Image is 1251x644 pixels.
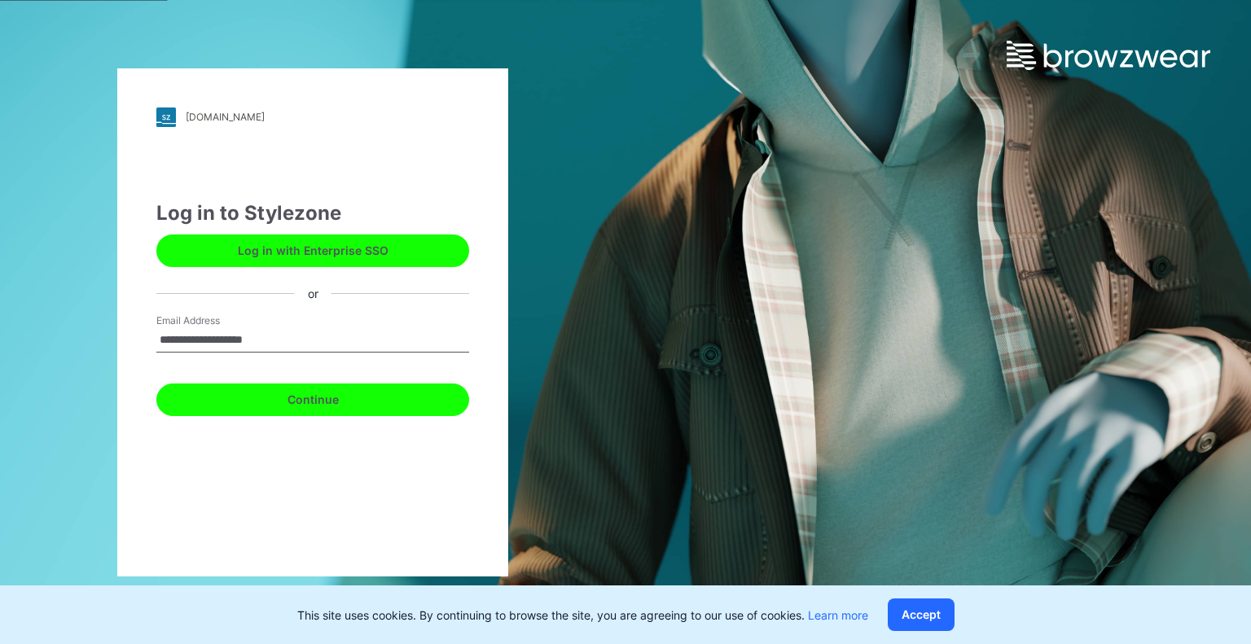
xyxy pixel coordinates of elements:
[156,199,469,228] div: Log in to Stylezone
[156,383,469,416] button: Continue
[156,107,469,127] a: [DOMAIN_NAME]
[156,313,270,328] label: Email Address
[186,111,265,123] div: [DOMAIN_NAME]
[156,107,176,127] img: stylezone-logo.562084cfcfab977791bfbf7441f1a819.svg
[297,607,868,624] p: This site uses cookies. By continuing to browse the site, you are agreeing to our use of cookies.
[295,285,331,302] div: or
[808,608,868,622] a: Learn more
[1007,41,1210,70] img: browzwear-logo.e42bd6dac1945053ebaf764b6aa21510.svg
[888,598,955,631] button: Accept
[156,234,469,267] button: Log in with Enterprise SSO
